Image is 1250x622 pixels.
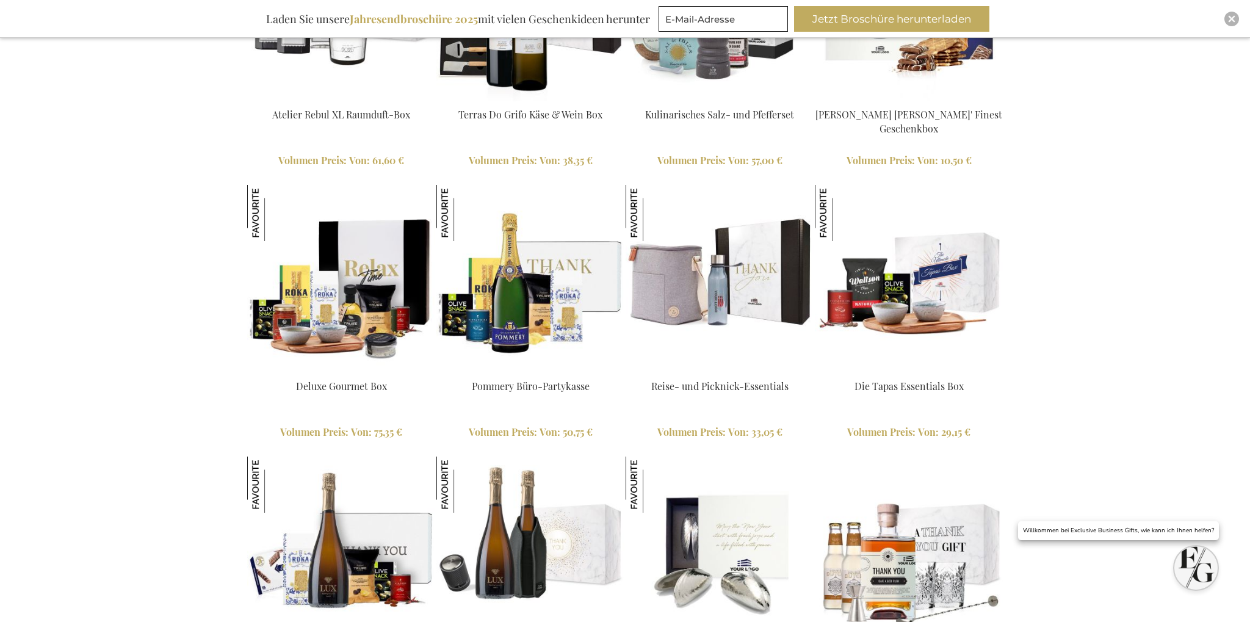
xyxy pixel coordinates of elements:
[247,425,435,439] a: Volumen Preis: Von 75,35 €
[351,425,372,438] span: Von
[436,93,624,104] a: Terras Do Grifo Cheese & Wine Box
[436,185,493,241] img: Pommery Büro-Partykasse
[261,6,656,32] div: Laden Sie unsere mit vielen Geschenkideen herunter
[626,364,814,376] a: Travel & Picknick Essentials Reise- und Picknick-Essentials
[436,457,493,513] img: Peugeot Funkelndes Lux Set
[350,12,478,26] b: Jahresendbroschüre 2025
[540,154,560,167] span: Von
[815,154,1003,168] a: Volumen Preis: Von 10,50 €
[272,108,410,121] a: Atelier Rebul XL Raumduft-Box
[941,154,972,167] span: 10,50 €
[436,425,624,439] a: Volumen Preis: Von 50,75 €
[659,6,788,32] input: E-Mail-Adresse
[918,425,939,438] span: Von
[469,425,537,438] span: Volumen Preis:
[436,154,624,168] a: Volumen Preis: Von 38,35 €
[728,425,749,438] span: Von
[563,425,593,438] span: 50,75 €
[847,154,915,167] span: Volumen Preis:
[941,425,970,438] span: 29,15 €
[626,425,814,439] a: Volumen Preis: Von 33,05 €
[1224,12,1239,26] div: Close
[280,425,349,438] span: Volumen Preis:
[794,6,989,32] button: Jetzt Broschüre herunterladen
[372,154,404,167] span: 61,60 €
[626,185,814,373] img: Travel & Picknick Essentials
[540,425,560,438] span: Von
[472,380,590,392] a: Pommery Büro-Partykasse
[247,185,303,241] img: Deluxe Gourmet Box
[247,457,303,513] img: Die Office Party Box
[436,364,624,376] a: Pommery Office Party Box Pommery Büro-Partykasse
[751,425,782,438] span: 33,05 €
[657,154,726,167] span: Volumen Preis:
[751,154,782,167] span: 57,00 €
[296,380,387,392] a: Deluxe Gourmet Box
[815,185,1003,373] img: Die Tapas Essentials Box
[563,154,593,167] span: 38,35 €
[728,154,749,167] span: Von
[815,108,1002,135] a: [PERSON_NAME] [PERSON_NAME]' Finest Geschenkbox
[645,108,794,121] a: Kulinarisches Salz- und Pfefferset
[349,154,370,167] span: Von
[917,154,938,167] span: Von
[626,93,814,104] a: Kulinarisches Salz- und Pfefferset
[651,380,789,392] a: Reise- und Picknick-Essentials
[815,425,1003,439] a: Volumen Preis: Von 29,15 €
[626,185,682,241] img: Reise- und Picknick-Essentials
[458,108,602,121] a: Terras Do Grifo Käse & Wein Box
[854,380,964,392] a: Die Tapas Essentials Box
[815,185,871,241] img: Die Tapas Essentials Box
[626,154,814,168] a: Volumen Preis: Von 57,00 €
[278,154,347,167] span: Volumen Preis:
[626,457,682,513] img: Personalisiertes Zeeland-Muschelbesteck
[374,425,402,438] span: 75,35 €
[1228,15,1235,23] img: Close
[847,425,916,438] span: Volumen Preis:
[436,185,624,373] img: Pommery Büro-Partykasse
[247,93,435,104] a: Atelier Rebul XL Home Fragrance Box
[815,93,1003,104] a: Jules Destrooper Jules' Finest Gift Box
[247,364,435,376] a: ARCA-20055 Deluxe Gourmet Box
[657,425,726,438] span: Volumen Preis:
[469,154,537,167] span: Volumen Preis:
[659,6,792,35] form: marketing offers and promotions
[247,185,435,373] img: ARCA-20055
[815,364,1003,376] a: Die Tapas Essentials Box Die Tapas Essentials Box
[247,154,435,168] a: Volumen Preis: Von 61,60 €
